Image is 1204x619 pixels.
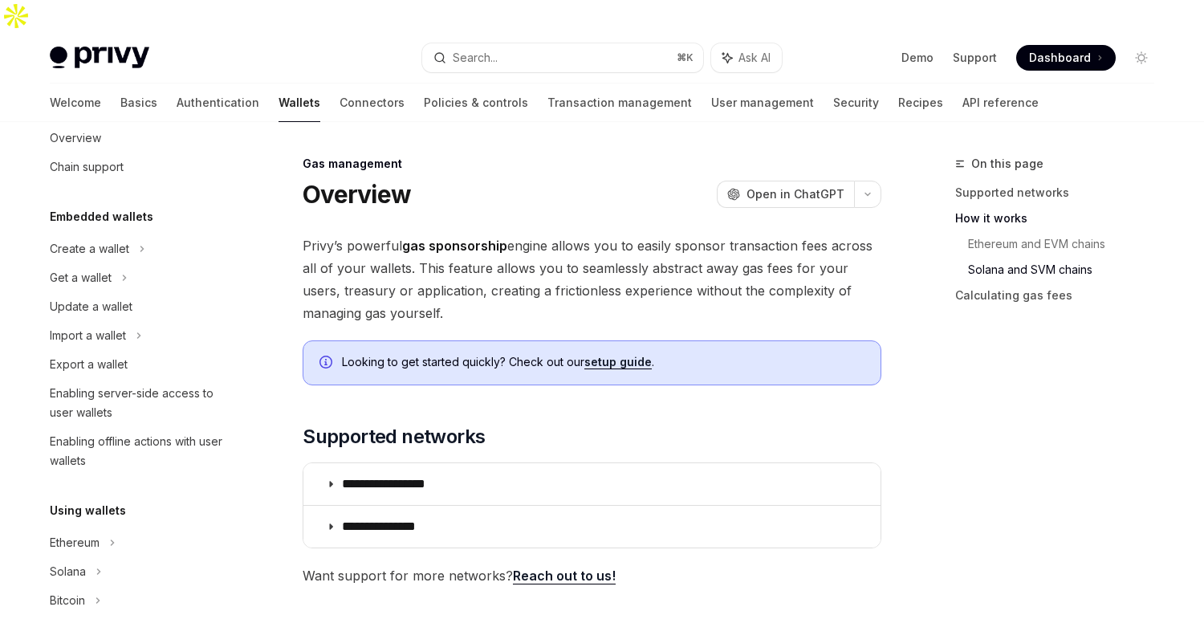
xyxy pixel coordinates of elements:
span: ⌘ K [677,51,694,64]
div: Enabling offline actions with user wallets [50,432,233,470]
a: Export a wallet [37,350,242,379]
a: Reach out to us! [513,568,616,584]
a: Welcome [50,83,101,122]
div: Solana [50,562,86,581]
h5: Using wallets [50,501,126,520]
a: How it works [955,206,1167,231]
div: Chain support [50,157,124,177]
span: Open in ChatGPT [746,186,844,202]
a: Dashboard [1016,45,1116,71]
div: Overview [50,128,101,148]
a: Calculating gas fees [955,283,1167,308]
a: Overview [37,124,242,153]
a: Supported networks [955,180,1167,206]
a: Authentication [177,83,259,122]
h1: Overview [303,180,411,209]
a: Support [953,50,997,66]
span: Looking to get started quickly? Check out our . [342,354,864,370]
a: Security [833,83,879,122]
a: Transaction management [547,83,692,122]
a: Policies & controls [424,83,528,122]
a: Solana and SVM chains [968,257,1167,283]
div: Get a wallet [50,268,112,287]
a: setup guide [584,355,652,369]
span: Dashboard [1029,50,1091,66]
a: Demo [901,50,934,66]
span: Supported networks [303,424,485,450]
div: Update a wallet [50,297,132,316]
button: Search...⌘K [422,43,703,72]
a: Recipes [898,83,943,122]
a: Update a wallet [37,292,242,321]
img: light logo [50,47,149,69]
a: Enabling server-side access to user wallets [37,379,242,427]
span: Want support for more networks? [303,564,881,587]
a: Enabling offline actions with user wallets [37,427,242,475]
span: Privy’s powerful engine allows you to easily sponsor transaction fees across all of your wallets.... [303,234,881,324]
a: Basics [120,83,157,122]
a: Connectors [340,83,405,122]
button: Toggle dark mode [1129,45,1154,71]
div: Import a wallet [50,326,126,345]
div: Export a wallet [50,355,128,374]
div: Gas management [303,156,881,172]
span: On this page [971,154,1043,173]
a: Chain support [37,153,242,181]
div: Bitcoin [50,591,85,610]
div: Ethereum [50,533,100,552]
div: Create a wallet [50,239,129,259]
div: Search... [453,48,498,67]
a: Wallets [279,83,320,122]
button: Open in ChatGPT [717,181,854,208]
div: Enabling server-side access to user wallets [50,384,233,422]
a: User management [711,83,814,122]
svg: Info [319,356,336,372]
a: Ethereum and EVM chains [968,231,1167,257]
a: API reference [962,83,1039,122]
strong: gas sponsorship [402,238,507,254]
span: Ask AI [738,50,771,66]
button: Ask AI [711,43,782,72]
h5: Embedded wallets [50,207,153,226]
